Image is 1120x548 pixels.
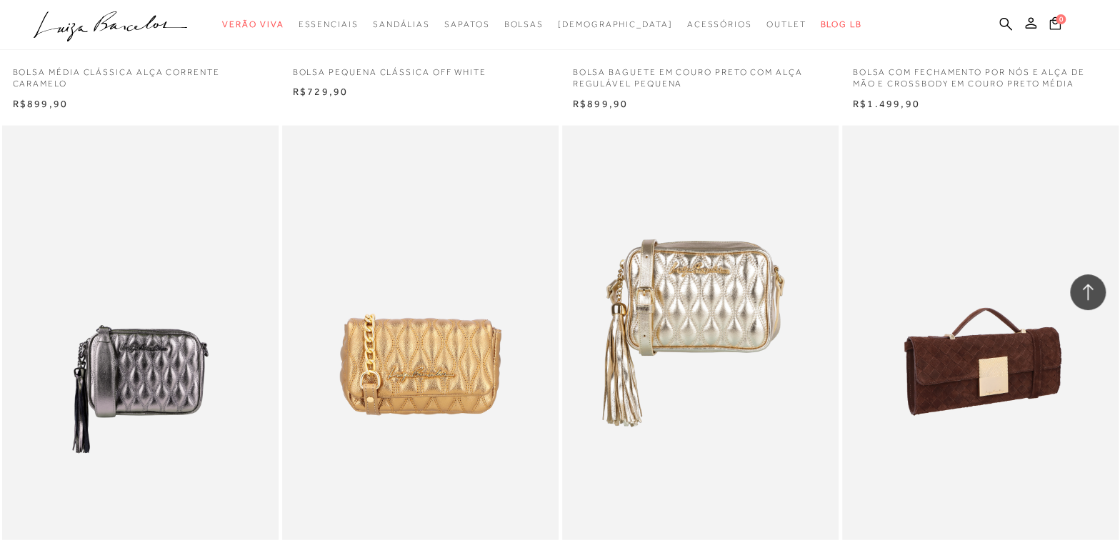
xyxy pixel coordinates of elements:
a: BOLSA MÉDIA EM CAMURÇA CAFÉ COM FECHO DOURADO [844,128,1117,539]
span: Bolsas [504,19,544,29]
a: categoryNavScreenReaderText [222,11,284,38]
a: categoryNavScreenReaderText [444,11,489,38]
span: Essenciais [298,19,358,29]
a: categoryNavScreenReaderText [373,11,430,38]
span: Sapatos [444,19,489,29]
img: BOLSA PEQUENA CLÁSSICA CORRENTE METALIZADO TITÂNIO [4,128,277,539]
a: BLOG LB [820,11,861,38]
span: BLOG LB [820,19,861,29]
a: categoryNavScreenReaderText [504,11,544,38]
img: BOLSA MÉDIA EM CAMURÇA CAFÉ COM FECHO DOURADO [844,126,1119,541]
a: BOLSA EM COURO OURO VELHO COM LOGO METALIZADO LB PEQUENA BOLSA EM COURO OURO VELHO COM LOGO METAL... [284,128,557,539]
img: BOLSA CLÁSSICA EM COURO METALIZADO DOURADO COM ALÇA REGULÁVEL PEQUENA [564,128,837,539]
a: BOLSA PEQUENA CLÁSSICA CORRENTE METALIZADO TITÂNIO BOLSA PEQUENA CLÁSSICA CORRENTE METALIZADO TIT... [4,128,277,539]
span: R$729,90 [293,86,349,97]
a: noSubCategoriesText [558,11,673,38]
span: Verão Viva [222,19,284,29]
img: BOLSA EM COURO OURO VELHO COM LOGO METALIZADO LB PEQUENA [284,128,557,539]
a: categoryNavScreenReaderText [766,11,806,38]
span: R$1.499,90 [853,98,920,109]
a: BOLSA MÉDIA CLÁSSICA ALÇA CORRENTE CARAMELO [2,58,279,91]
span: Acessórios [687,19,752,29]
a: BOLSA PEQUENA CLÁSSICA OFF WHITE [282,58,559,79]
span: 0 [1056,14,1066,24]
span: R$899,90 [573,98,629,109]
a: BOLSA BAGUETE EM COURO PRETO COM ALÇA REGULÁVEL PEQUENA [562,58,839,91]
span: [DEMOGRAPHIC_DATA] [558,19,673,29]
a: categoryNavScreenReaderText [298,11,358,38]
a: categoryNavScreenReaderText [687,11,752,38]
a: BOLSA COM FECHAMENTO POR NÓS E ALÇA DE MÃO E CROSSBODY EM COURO PRETO MÉDIA [842,58,1119,91]
button: 0 [1045,16,1065,35]
span: R$899,90 [13,98,69,109]
span: Outlet [766,19,806,29]
span: Sandálias [373,19,430,29]
a: BOLSA CLÁSSICA EM COURO METALIZADO DOURADO COM ALÇA REGULÁVEL PEQUENA BOLSA CLÁSSICA EM COURO MET... [564,128,837,539]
